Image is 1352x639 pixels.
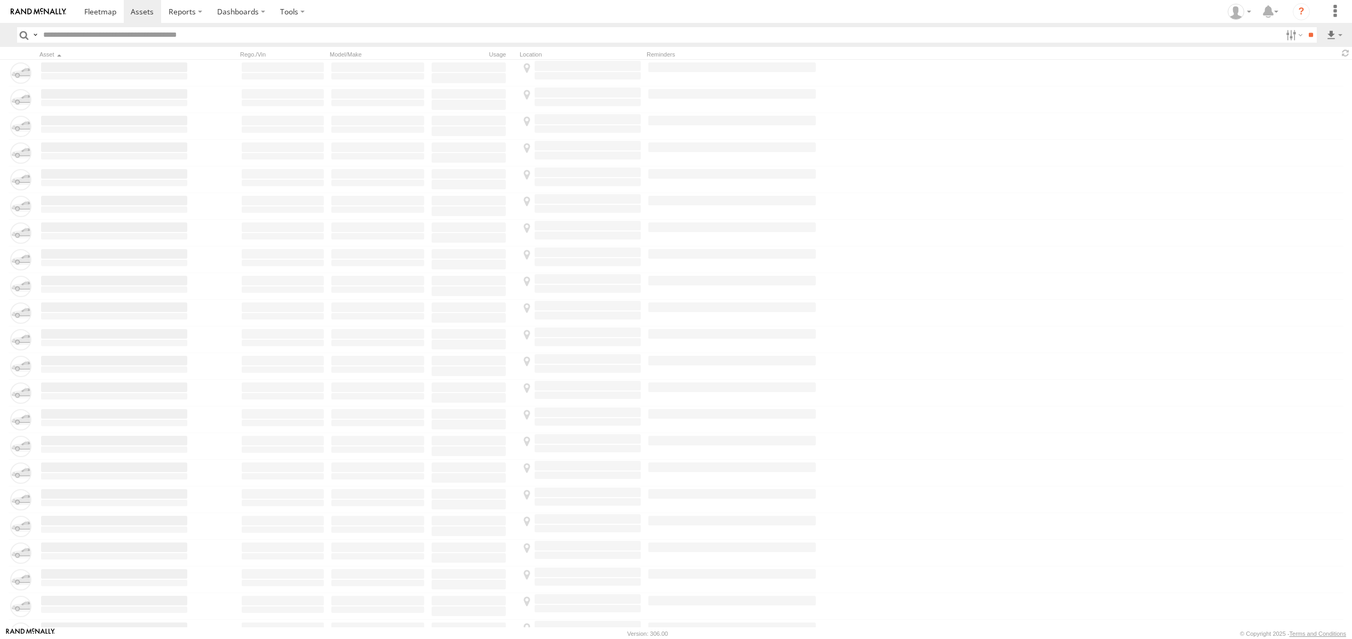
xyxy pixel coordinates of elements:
[647,51,817,58] div: Reminders
[11,8,66,15] img: rand-logo.svg
[1325,27,1343,43] label: Export results as...
[39,51,189,58] div: Click to Sort
[6,628,55,639] a: Visit our Website
[330,51,426,58] div: Model/Make
[1282,27,1305,43] label: Search Filter Options
[520,51,642,58] div: Location
[1240,630,1346,637] div: © Copyright 2025 -
[1293,3,1310,20] i: ?
[31,27,39,43] label: Search Query
[1290,630,1346,637] a: Terms and Conditions
[1339,48,1352,58] span: Refresh
[430,51,515,58] div: Usage
[240,51,325,58] div: Rego./Vin
[627,630,668,637] div: Version: 306.00
[1224,4,1255,20] div: Cris Clark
